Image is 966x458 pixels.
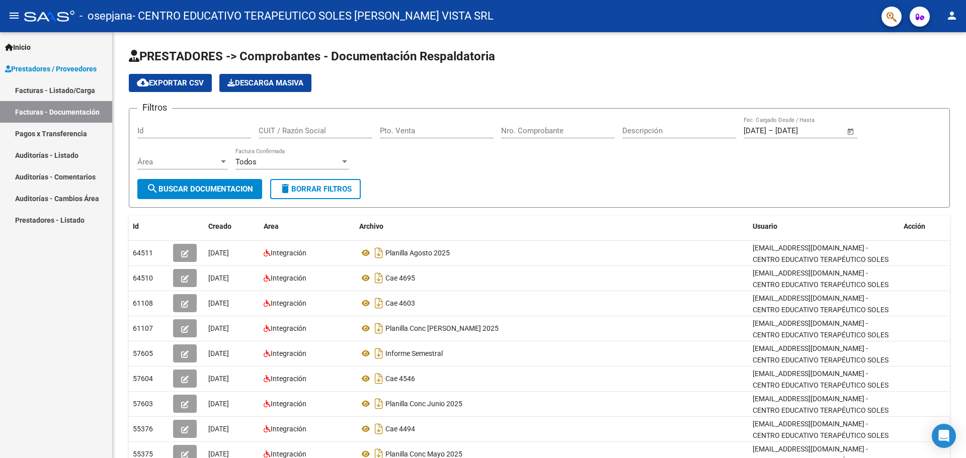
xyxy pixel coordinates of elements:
[372,270,385,286] i: Descargar documento
[133,425,153,433] span: 55376
[146,185,253,194] span: Buscar Documentacion
[227,78,303,87] span: Descarga Masiva
[271,324,306,332] span: Integración
[753,420,889,451] span: [EMAIL_ADDRESS][DOMAIN_NAME] - CENTRO EDUCATIVO TERAPÉUTICO SOLES [PERSON_NAME] VISTA SRL .
[372,245,385,261] i: Descargar documento
[133,299,153,307] span: 61108
[385,425,415,433] span: Cae 4494
[137,76,149,88] mat-icon: cloud_download
[5,42,31,53] span: Inicio
[753,244,889,275] span: [EMAIL_ADDRESS][DOMAIN_NAME] - CENTRO EDUCATIVO TERAPÉUTICO SOLES [PERSON_NAME] VISTA SRL .
[79,5,132,27] span: - osepjana
[208,450,229,458] span: [DATE]
[385,249,450,257] span: Planilla Agosto 2025
[219,74,311,92] button: Descarga Masiva
[372,295,385,311] i: Descargar documento
[137,78,204,87] span: Exportar CSV
[235,157,257,166] span: Todos
[900,216,950,237] datatable-header-cell: Acción
[271,450,306,458] span: Integración
[932,424,956,448] div: Open Intercom Messenger
[129,74,212,92] button: Exportar CSV
[271,349,306,357] span: Integración
[208,249,229,257] span: [DATE]
[146,182,158,195] mat-icon: search
[133,450,153,458] span: 55375
[904,222,925,230] span: Acción
[271,425,306,433] span: Integración
[753,222,777,230] span: Usuario
[385,299,415,307] span: Cae 4603
[208,222,231,230] span: Creado
[133,274,153,282] span: 64510
[208,349,229,357] span: [DATE]
[749,216,900,237] datatable-header-cell: Usuario
[385,324,499,332] span: Planilla Conc [PERSON_NAME] 2025
[264,222,279,230] span: Area
[133,324,153,332] span: 61107
[385,400,462,408] span: Planilla Conc Junio 2025
[271,375,306,383] span: Integración
[133,222,139,230] span: Id
[208,299,229,307] span: [DATE]
[271,400,306,408] span: Integración
[133,249,153,257] span: 64511
[753,294,889,325] span: [EMAIL_ADDRESS][DOMAIN_NAME] - CENTRO EDUCATIVO TERAPÉUTICO SOLES [PERSON_NAME] VISTA SRL .
[219,74,311,92] app-download-masive: Descarga masiva de comprobantes (adjuntos)
[372,371,385,387] i: Descargar documento
[208,400,229,408] span: [DATE]
[5,63,97,74] span: Prestadores / Proveedores
[129,216,169,237] datatable-header-cell: Id
[385,450,462,458] span: Planilla Conc Mayo 2025
[372,421,385,437] i: Descargar documento
[137,101,172,115] h3: Filtros
[753,370,889,401] span: [EMAIL_ADDRESS][DOMAIN_NAME] - CENTRO EDUCATIVO TERAPÉUTICO SOLES [PERSON_NAME] VISTA SRL .
[753,344,889,376] span: [EMAIL_ADDRESS][DOMAIN_NAME] - CENTRO EDUCATIVO TERAPÉUTICO SOLES [PERSON_NAME] VISTA SRL .
[133,349,153,357] span: 57605
[385,349,443,357] span: Informe Semestral
[946,10,958,22] mat-icon: person
[208,375,229,383] span: [DATE]
[271,299,306,307] span: Integración
[260,216,355,237] datatable-header-cell: Area
[279,182,291,195] mat-icon: delete
[372,396,385,412] i: Descargar documento
[133,400,153,408] span: 57603
[204,216,260,237] datatable-header-cell: Creado
[744,126,766,135] input: Fecha inicio
[208,425,229,433] span: [DATE]
[208,324,229,332] span: [DATE]
[270,179,361,199] button: Borrar Filtros
[845,126,857,137] button: Open calendar
[385,274,415,282] span: Cae 4695
[753,395,889,426] span: [EMAIL_ADDRESS][DOMAIN_NAME] - CENTRO EDUCATIVO TERAPÉUTICO SOLES [PERSON_NAME] VISTA SRL .
[137,157,219,166] span: Área
[271,249,306,257] span: Integración
[775,126,824,135] input: Fecha fin
[8,10,20,22] mat-icon: menu
[372,345,385,361] i: Descargar documento
[137,179,262,199] button: Buscar Documentacion
[132,5,494,27] span: - CENTRO EDUCATIVO TERAPEUTICO SOLES [PERSON_NAME] VISTA SRL
[753,269,889,300] span: [EMAIL_ADDRESS][DOMAIN_NAME] - CENTRO EDUCATIVO TERAPÉUTICO SOLES [PERSON_NAME] VISTA SRL .
[372,320,385,336] i: Descargar documento
[753,319,889,350] span: [EMAIL_ADDRESS][DOMAIN_NAME] - CENTRO EDUCATIVO TERAPÉUTICO SOLES [PERSON_NAME] VISTA SRL .
[359,222,383,230] span: Archivo
[279,185,352,194] span: Borrar Filtros
[768,126,773,135] span: –
[129,49,495,63] span: PRESTADORES -> Comprobantes - Documentación Respaldatoria
[208,274,229,282] span: [DATE]
[133,375,153,383] span: 57604
[385,375,415,383] span: Cae 4546
[355,216,749,237] datatable-header-cell: Archivo
[271,274,306,282] span: Integración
